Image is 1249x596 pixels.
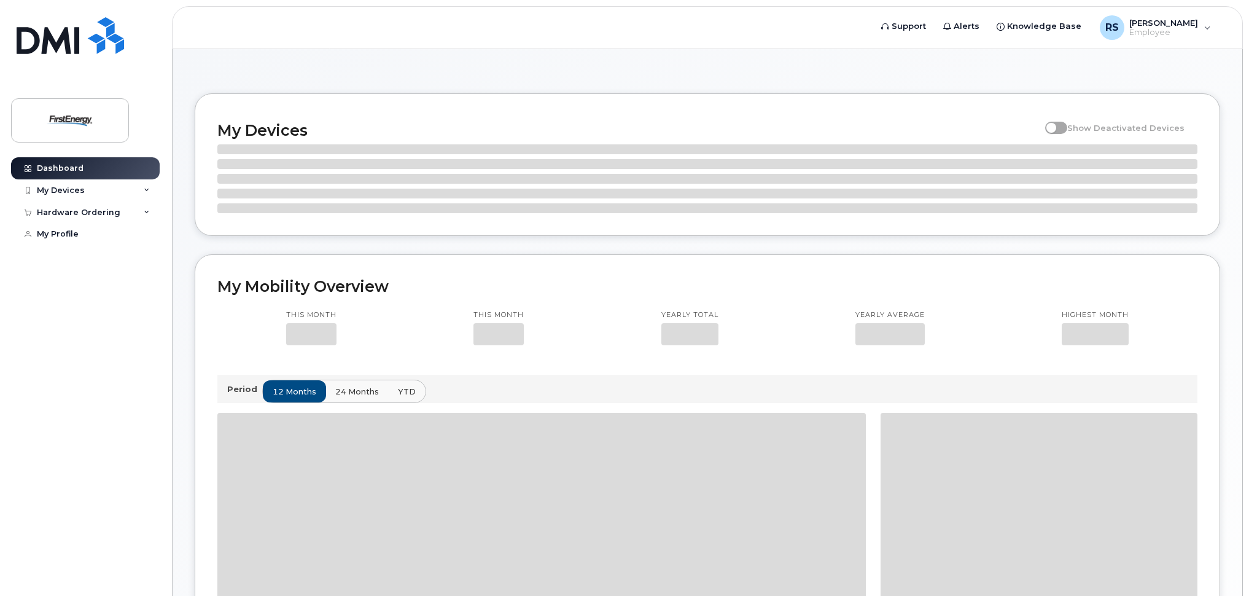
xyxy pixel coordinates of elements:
[217,121,1039,139] h2: My Devices
[227,383,262,395] p: Period
[286,310,337,320] p: This month
[1067,123,1185,133] span: Show Deactivated Devices
[335,386,379,398] span: 24 months
[398,386,416,398] span: YTD
[473,310,524,320] p: This month
[855,310,925,320] p: Yearly average
[217,277,1197,296] h2: My Mobility Overview
[661,310,718,320] p: Yearly total
[1062,310,1129,320] p: Highest month
[1045,116,1055,126] input: Show Deactivated Devices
